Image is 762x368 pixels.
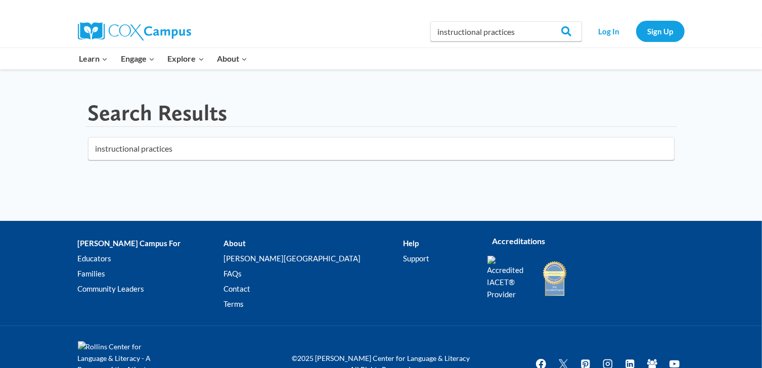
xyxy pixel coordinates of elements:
strong: Accreditations [492,236,546,246]
a: Educators [78,251,223,266]
button: Child menu of Explore [161,48,211,69]
a: Contact [223,282,403,297]
a: Terms [223,297,403,312]
a: FAQs [223,266,403,282]
img: Cox Campus [78,22,191,40]
h1: Search Results [88,100,228,126]
nav: Secondary Navigation [587,21,685,41]
a: [PERSON_NAME][GEOGRAPHIC_DATA] [223,251,403,266]
a: Log In [587,21,631,41]
input: Search for... [88,137,675,160]
button: Child menu of Engage [114,48,161,69]
nav: Primary Navigation [73,48,254,69]
a: Families [78,266,223,282]
img: Accredited IACET® Provider [487,256,530,300]
button: Child menu of About [210,48,254,69]
input: Search Cox Campus [430,21,582,41]
a: Community Leaders [78,282,223,297]
a: Support [403,251,472,266]
button: Child menu of Learn [73,48,115,69]
img: IDA Accredited [542,260,567,297]
a: Sign Up [636,21,685,41]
